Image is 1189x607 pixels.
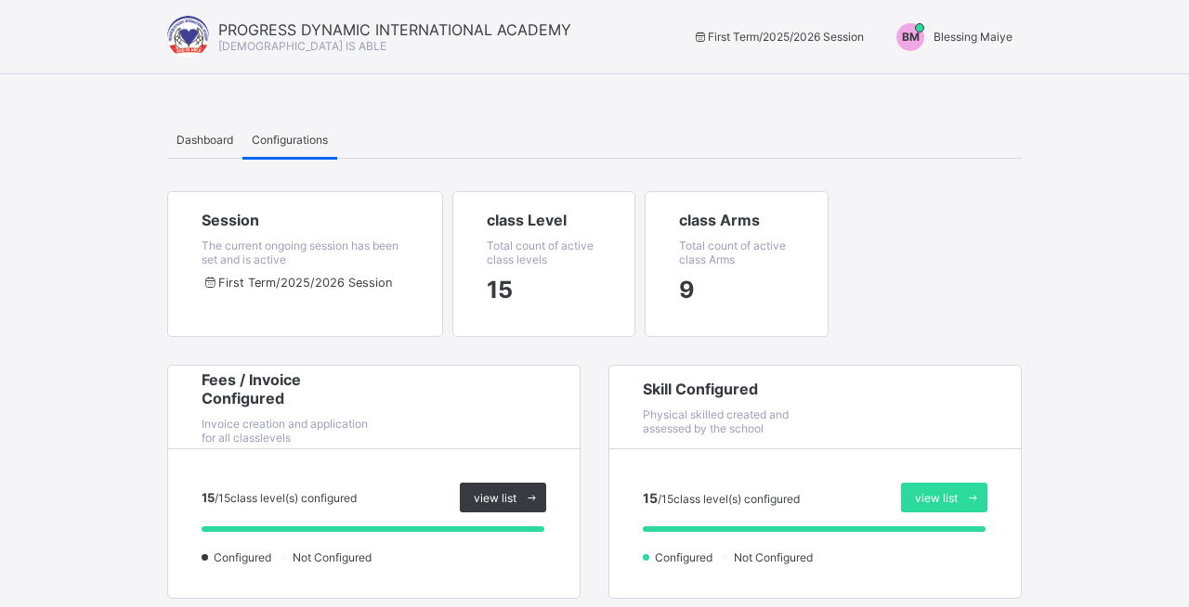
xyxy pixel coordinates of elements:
[202,239,399,266] span: The current ongoing session has been set and is active
[679,211,794,229] span: class Arms
[487,276,513,303] span: session/term information
[487,239,594,266] span: Total count of active class levels
[291,550,377,564] span: Not Configured
[902,30,920,44] span: BM
[474,491,516,505] span: view list
[487,211,602,229] span: class Level
[218,39,386,53] span: [DEMOGRAPHIC_DATA] IS ABLE
[218,20,571,39] span: PROGRESS DYNAMIC INTERNATIONAL ACADEMY
[679,276,695,303] span: session/term information
[692,30,864,44] span: session/term information
[679,239,786,266] span: Total count of active class Arms
[202,417,368,445] span: Invoice creation and application for all classlevels
[202,211,409,229] span: Session
[252,133,328,147] span: Configurations
[212,550,277,564] span: Configured
[653,550,718,564] span: Configured
[202,370,374,407] span: Fees / Invoice Configured
[176,133,233,147] span: Dashboard
[915,491,958,505] span: view list
[643,490,658,506] span: 15
[658,492,800,506] span: / 15 class level(s) configured
[643,380,816,398] span: Skill Configured
[215,491,357,505] span: / 15 class level(s) configured
[202,276,392,290] span: session/term information
[202,490,215,505] span: 15
[934,30,1013,44] span: Blessing Maiye
[643,407,789,435] span: Physical skilled created and assessed by the school
[732,550,818,564] span: Not Configured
